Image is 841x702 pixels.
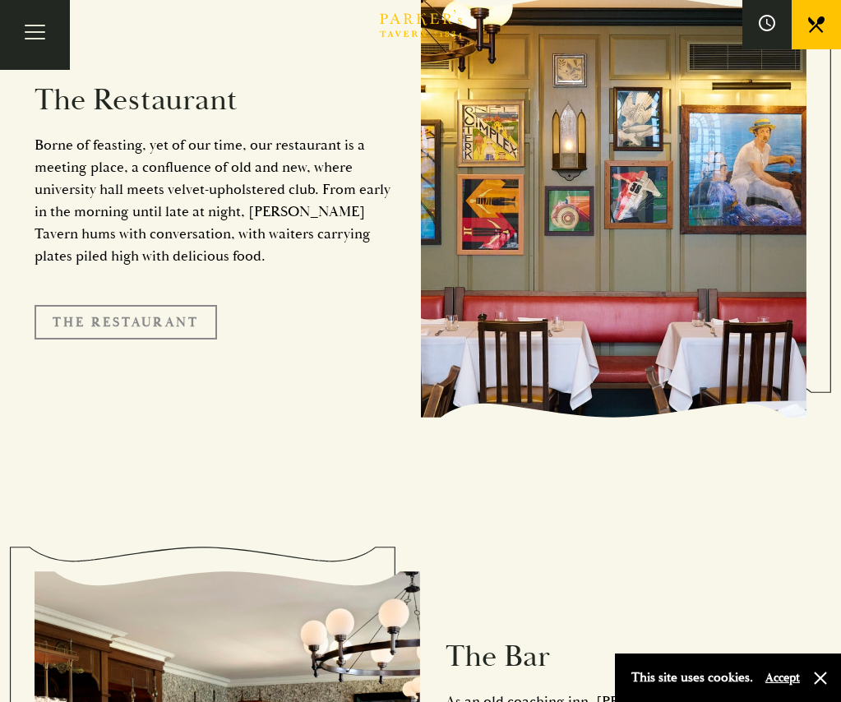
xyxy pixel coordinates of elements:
button: Close and accept [812,670,829,686]
button: Accept [765,670,800,686]
p: Borne of feasting, yet of our time, our restaurant is a meeting place, a confluence of old and ne... [35,134,396,267]
h2: The Restaurant [35,82,396,119]
h2: The Bar [446,639,807,676]
p: This site uses cookies. [631,666,753,690]
a: The Restaurant [35,305,217,339]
